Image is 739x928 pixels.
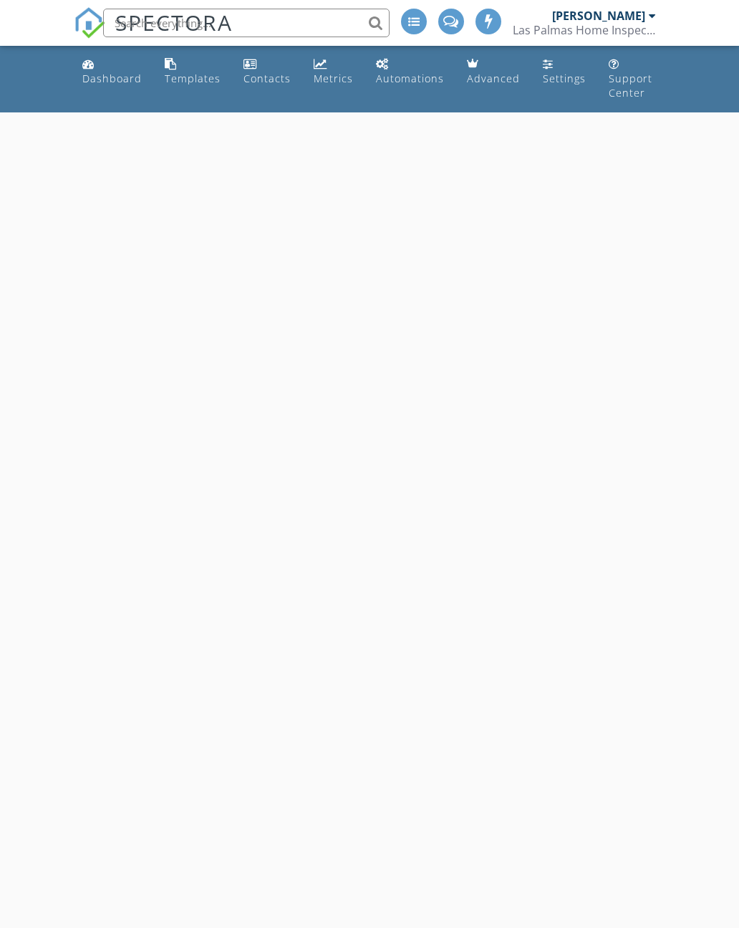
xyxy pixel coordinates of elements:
a: Contacts [238,52,296,92]
div: Las Palmas Home Inspections [513,23,656,37]
a: Automations (Basic) [370,52,450,92]
a: Support Center [603,52,662,107]
a: SPECTORA [74,19,233,49]
div: Contacts [243,72,291,85]
img: The Best Home Inspection Software - Spectora [74,7,105,39]
a: Metrics [308,52,359,92]
a: Advanced [461,52,526,92]
div: Templates [165,72,221,85]
div: [PERSON_NAME] [552,9,645,23]
div: Automations [376,72,444,85]
div: Metrics [314,72,353,85]
a: Settings [537,52,591,92]
a: Templates [159,52,226,92]
a: Dashboard [77,52,148,92]
div: Advanced [467,72,520,85]
div: Dashboard [82,72,142,85]
input: Search everything... [103,9,390,37]
div: Settings [543,72,586,85]
div: Support Center [609,72,652,100]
